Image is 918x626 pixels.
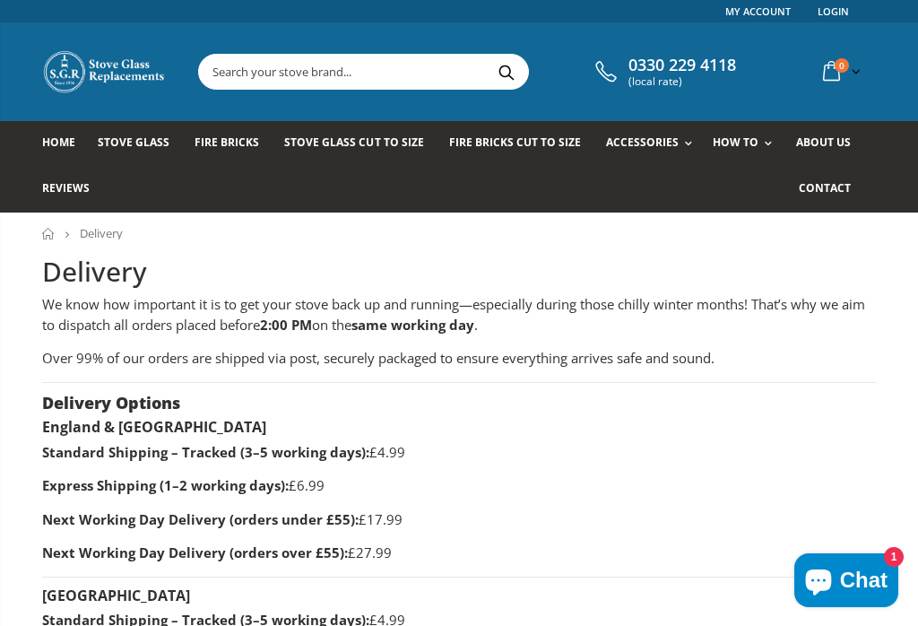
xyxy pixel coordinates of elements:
a: Accessories [606,121,701,167]
p: Over 99% of our orders are shipped via post, securely packaged to ensure everything arrives safe ... [42,348,876,369]
a: Stove Glass [98,121,183,167]
strong: Next Working Day Delivery (orders under £55): [42,510,359,528]
a: About us [796,121,864,167]
a: Home [42,228,56,239]
a: Fire Bricks [195,121,273,167]
span: Home [42,135,75,150]
p: £4.99 [42,442,876,463]
p: £6.99 [42,475,876,496]
span: Accessories [606,135,679,150]
a: How To [713,121,781,167]
strong: Next Working Day Delivery (orders over £55): [42,543,348,561]
inbox-online-store-chat: Shopify online store chat [789,553,904,612]
p: £17.99 [42,509,876,530]
strong: Express Shipping (1–2 working days): [42,476,289,494]
p: We know how important it is to get your stove back up and running—especially during those chilly ... [42,294,876,335]
span: Fire Bricks [195,135,259,150]
span: Reviews [42,180,90,196]
span: Contact [799,180,851,196]
img: Stove Glass Replacement [42,49,168,94]
strong: Delivery Options [42,392,180,413]
a: Fire Bricks Cut To Size [449,121,594,167]
button: Search [486,55,526,89]
input: Search your stove brand... [199,55,693,89]
a: Stove Glass Cut To Size [284,121,437,167]
span: Delivery [80,225,123,241]
a: Home [42,121,89,167]
span: How To [713,135,758,150]
a: Reviews [42,167,103,213]
span: About us [796,135,851,150]
span: 0 [835,58,849,73]
strong: 2:00 PM [260,316,312,334]
h1: Delivery [42,254,876,291]
span: Fire Bricks Cut To Size [449,135,581,150]
a: Contact [799,167,864,213]
strong: [GEOGRAPHIC_DATA] [42,586,190,605]
span: Stove Glass Cut To Size [284,135,423,150]
a: 0 [816,54,864,89]
strong: Standard Shipping – Tracked (3–5 working days): [42,443,369,461]
strong: England & [GEOGRAPHIC_DATA] [42,417,266,437]
strong: same working day [351,316,474,334]
p: £27.99 [42,543,876,563]
span: Stove Glass [98,135,169,150]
